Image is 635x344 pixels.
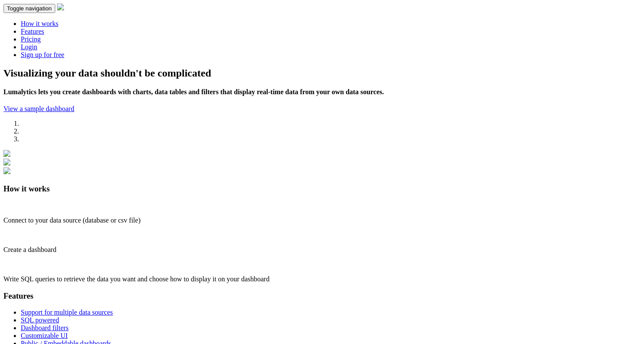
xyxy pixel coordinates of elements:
[21,20,58,27] a: How it works
[21,28,44,35] a: Features
[3,150,10,157] img: lumalytics-screenshot-1-7a74361a8398877aa2597a69edf913cb7964058ba03049edb3fa55e2b5462593.png
[21,316,59,324] a: SQL powered
[3,4,55,13] button: Toggle navigation
[21,43,37,51] a: Login
[21,35,41,43] a: Pricing
[21,51,64,58] a: Sign up for free
[57,3,64,10] img: logo_v2-f34f87db3d4d9f5311d6c47995059ad6168825a3e1eb260e01c8041e89355404.png
[3,105,74,112] a: View a sample dashboard
[3,291,632,301] h3: Features
[7,5,52,12] span: Toggle navigation
[3,217,632,224] p: Connect to your data source (database or csv file)
[3,88,632,96] h4: Lumalytics lets you create dashboards with charts, data tables and filters that display real-time...
[3,275,632,283] p: Write SQL queries to retrieve the data you want and choose how to display it on your dashboard
[21,324,69,331] a: Dashboard filters
[3,159,10,166] img: lumalytics-screenshot-2-199e60c08e33fc0b6e5e86304bf20dcd1bb646d050ed2e7d6efdc05661455cea.png
[3,67,632,79] h2: Visualizing your data shouldn't be complicated
[3,167,10,174] img: lumalytics-screenshot-3-04977a5c2dca9b125ae790bce47ef446ee1c15c3bae81557a73f924cfbf69eb4.png
[3,184,632,194] h3: How it works
[3,246,632,254] p: Create a dashboard
[21,332,68,339] a: Customizable UI
[21,309,113,316] a: Support for multiple data sources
